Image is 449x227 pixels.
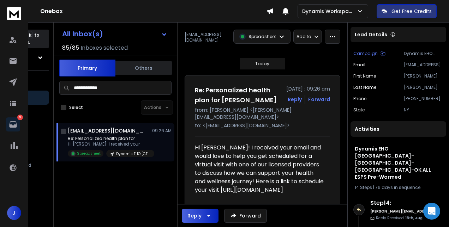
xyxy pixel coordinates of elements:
h6: Step 14 : [370,199,432,207]
p: Today [255,61,269,67]
div: Activities [351,121,446,137]
span: 14 Steps [355,184,372,190]
p: First Name [353,73,376,79]
button: Campaign [353,51,385,56]
button: J [7,206,21,220]
button: Primary [59,60,115,76]
p: Spreadsheet [77,151,101,156]
p: Lead Details [355,31,387,38]
h1: [EMAIL_ADDRESS][DOMAIN_NAME] [68,127,145,134]
p: Email [353,62,365,68]
button: All Inbox(s) [56,27,173,41]
p: Campaign [353,51,378,56]
p: [EMAIL_ADDRESS][DOMAIN_NAME] [404,62,443,68]
p: 9 [17,115,23,120]
div: Open Intercom Messenger [423,203,440,220]
p: Dynamis EHO [GEOGRAPHIC_DATA]-[GEOGRAPHIC_DATA]-[GEOGRAPHIC_DATA]-OK ALL ESPS Pre-Warmed [116,151,150,157]
button: Reply [288,96,302,103]
button: Reply [182,209,218,223]
p: Hi [PERSON_NAME]! I received your [68,141,152,147]
p: Spreadsheet [249,34,276,39]
button: Forward [224,209,267,223]
p: Dynamis Workspace [302,8,357,15]
label: Select [69,105,83,110]
p: to: <[EMAIL_ADDRESS][DOMAIN_NAME]> [195,122,330,129]
p: Phone [353,96,366,102]
p: Get Free Credits [391,8,432,15]
p: [PERSON_NAME] [404,85,443,90]
p: Dynamis EHO [GEOGRAPHIC_DATA]-[GEOGRAPHIC_DATA]-[GEOGRAPHIC_DATA]-OK ALL ESPS Pre-Warmed [404,51,443,56]
p: NY [404,107,443,113]
p: Last Name [353,85,376,90]
p: from: [PERSON_NAME] <[PERSON_NAME][EMAIL_ADDRESS][DOMAIN_NAME]> [195,106,330,121]
img: logo [7,7,21,20]
h1: All Inbox(s) [62,30,103,37]
h1: Dynamis EHO [GEOGRAPHIC_DATA]-[GEOGRAPHIC_DATA]-[GEOGRAPHIC_DATA]-OK ALL ESPS Pre-Warmed [355,145,442,180]
p: Add to [297,34,311,39]
button: Get Free Credits [377,4,437,18]
p: [DATE] : 09:26 am [286,85,330,92]
div: | [355,185,442,190]
h6: [PERSON_NAME][EMAIL_ADDRESS][DOMAIN_NAME] [370,209,432,214]
p: [PHONE_NUMBER] [404,96,443,102]
span: 76 days in sequence [375,184,420,190]
div: Forward [308,96,330,103]
p: 09:26 AM [152,128,172,134]
div: Reply [187,212,202,219]
p: [PERSON_NAME] [404,73,443,79]
p: Re: Personalized health plan for [68,136,152,141]
button: Others [115,60,172,76]
p: State [353,107,365,113]
h1: Re: Personalized health plan for [PERSON_NAME] [195,85,282,105]
p: Reply Received [376,215,423,221]
h1: Onebox [40,7,267,16]
p: [EMAIL_ADDRESS][DOMAIN_NAME] [185,32,229,43]
h3: Inboxes selected [80,44,128,52]
a: 9 [6,117,20,131]
div: Hi [PERSON_NAME]! I received your email and would love to help you get scheduled for a virtual vi... [195,143,324,194]
span: 18th, Aug [405,215,423,221]
span: 85 / 85 [62,44,79,52]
